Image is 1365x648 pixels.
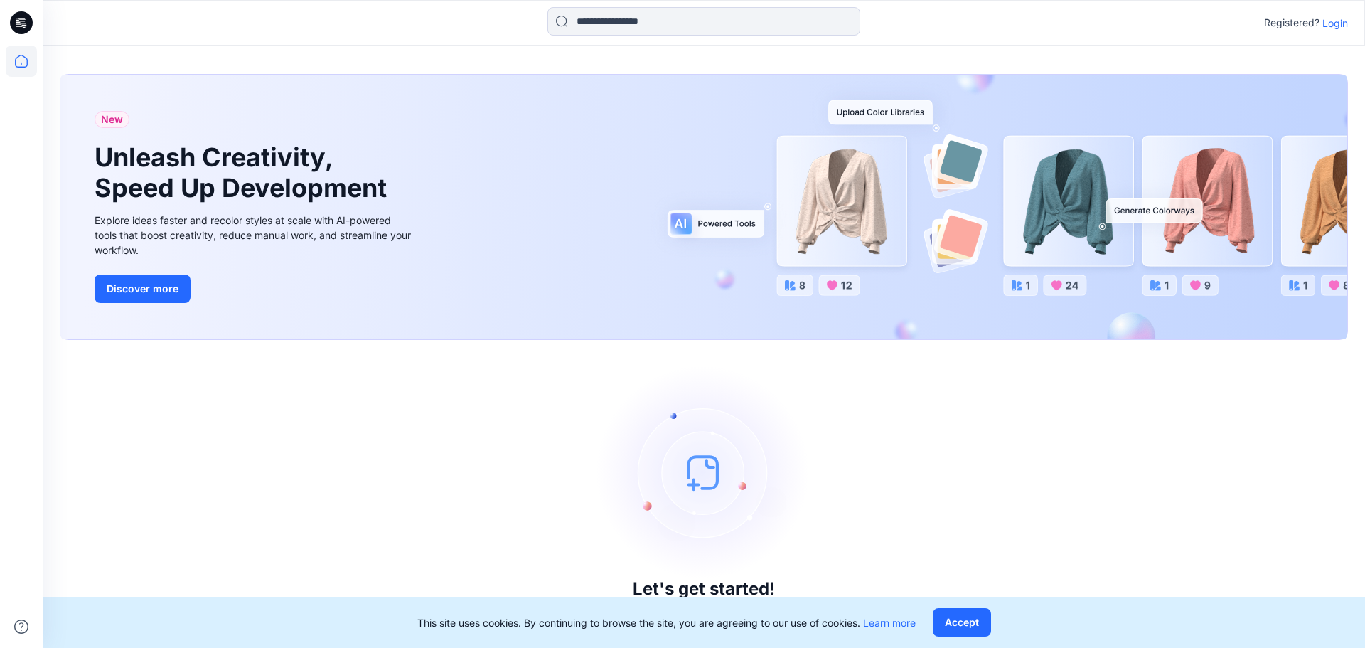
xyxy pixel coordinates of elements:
button: Accept [933,608,991,637]
h3: Let's get started! [633,579,775,599]
p: Registered? [1264,14,1319,31]
h1: Unleash Creativity, Speed Up Development [95,142,393,203]
p: Login [1322,16,1348,31]
a: Learn more [863,617,916,629]
div: Explore ideas faster and recolor styles at scale with AI-powered tools that boost creativity, red... [95,213,414,257]
span: New [101,111,123,128]
img: empty-state-image.svg [597,366,810,579]
p: This site uses cookies. By continuing to browse the site, you are agreeing to our use of cookies. [417,615,916,630]
button: Discover more [95,275,191,303]
a: Discover more [95,275,414,303]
